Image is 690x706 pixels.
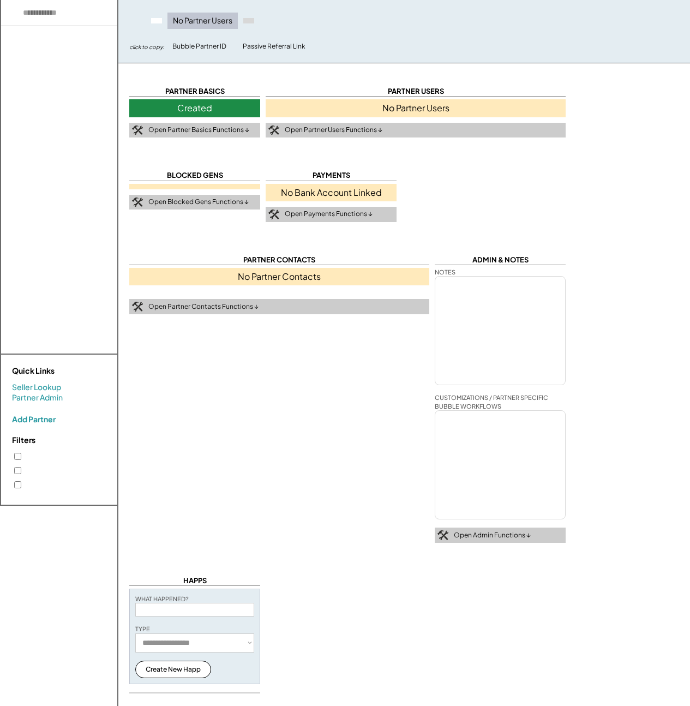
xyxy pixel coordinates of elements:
div: PARTNER USERS [266,86,566,97]
div: No Partner Users [167,13,238,29]
div: Passive Referral Link [243,42,305,51]
div: Created [129,99,260,117]
a: Seller Lookup [12,382,61,393]
img: tool-icon.png [132,302,143,312]
strong: Filters [12,435,35,445]
img: tool-icon.png [268,210,279,219]
div: Open Payments Functions ↓ [285,210,373,219]
div: Open Partner Basics Functions ↓ [148,125,249,135]
div: TYPE [135,625,150,633]
div: Open Partner Contacts Functions ↓ [148,302,259,312]
a: Partner Admin [12,392,63,403]
div: No Partner Users [266,99,566,117]
div: PARTNER BASICS [129,86,260,97]
div: WHAT HAPPENED? [135,595,189,603]
button: Create New Happ [135,661,211,678]
div: Add Partner [12,414,56,424]
div: ADMIN & NOTES [435,255,566,265]
img: tool-icon.png [437,530,448,540]
div: NOTES [435,268,455,276]
div: Bubble Partner ID [172,42,226,51]
img: tool-icon.png [268,125,279,135]
div: CUSTOMIZATIONS / PARTNER SPECIFIC BUBBLE WORKFLOWS [435,393,566,410]
img: tool-icon.png [132,198,143,207]
div: No Partner Contacts [129,268,429,285]
div: Open Admin Functions ↓ [454,531,531,540]
img: tool-icon.png [132,125,143,135]
div: No Bank Account Linked [266,184,397,201]
div: Open Blocked Gens Functions ↓ [148,198,249,207]
div: BLOCKED GENS [129,170,260,181]
div: Quick Links [12,366,121,376]
div: PAYMENTS [266,170,397,181]
div: PARTNER CONTACTS [129,255,429,265]
div: HAPPS [129,576,260,586]
div: click to copy: [129,43,164,51]
div: Open Partner Users Functions ↓ [285,125,382,135]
